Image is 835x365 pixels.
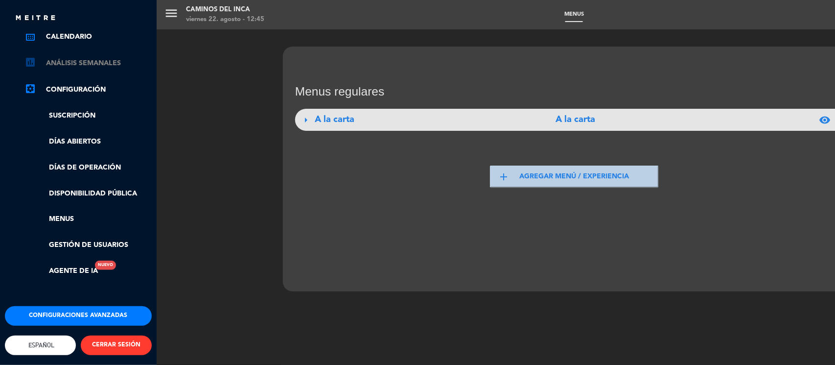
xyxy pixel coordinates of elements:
button: Configuraciones avanzadas [5,306,152,326]
a: Disponibilidad pública [24,188,152,199]
img: MEITRE [15,15,56,22]
i: calendar_month [24,30,36,42]
i: settings_applications [24,83,36,95]
div: Nuevo [95,261,116,270]
a: calendar_monthCalendario [24,31,152,43]
a: Suscripción [24,110,152,122]
a: Días abiertos [24,136,152,147]
a: assessmentANÁLISIS SEMANALES [24,57,152,69]
span: Español [26,341,55,349]
a: Menus [24,214,152,225]
a: Agente de IANuevo [24,266,98,277]
a: Días de Operación [24,162,152,173]
a: Gestión de usuarios [24,240,152,251]
i: assessment [24,56,36,68]
a: Configuración [24,84,152,96]
button: CERRAR SESIÓN [81,336,152,355]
